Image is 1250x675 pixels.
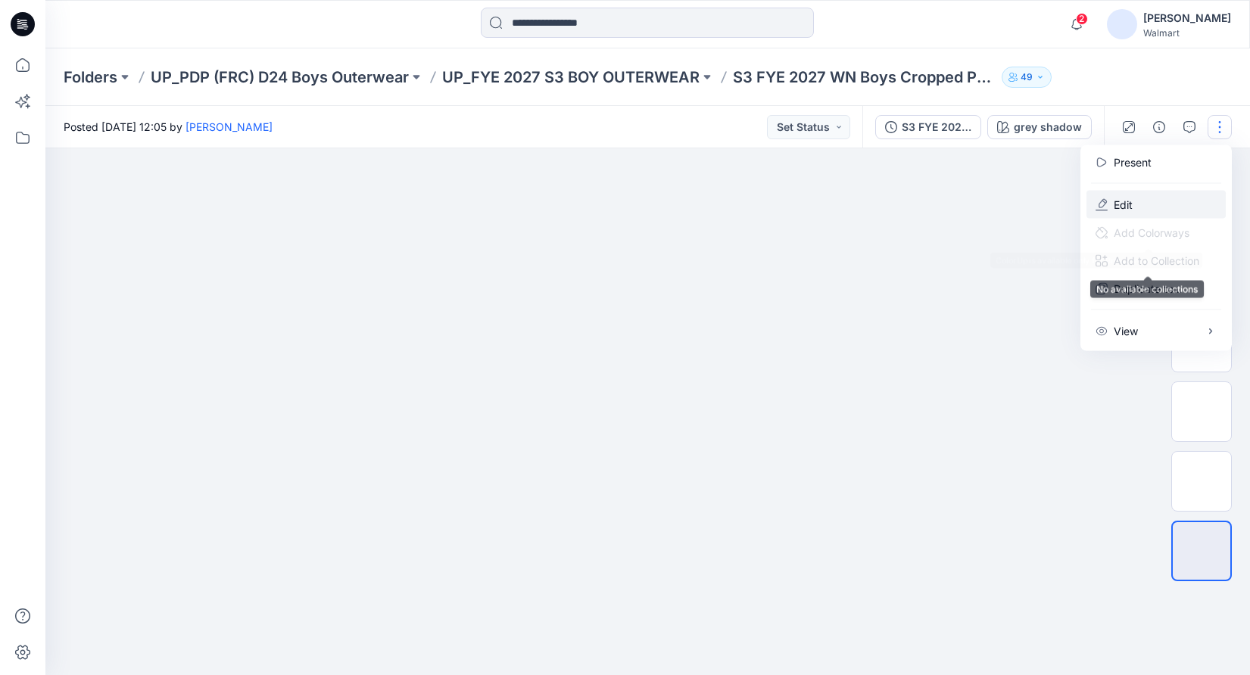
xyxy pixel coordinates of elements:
[875,115,981,139] button: S3 FYE 2027 WN Boys Cropped Puffer
[64,119,273,135] span: Posted [DATE] 12:05 by
[1143,9,1231,27] div: [PERSON_NAME]
[1114,323,1138,339] p: View
[733,67,996,88] p: S3 FYE 2027 WN Boys Cropped Puffer
[64,67,117,88] a: Folders
[185,120,273,133] a: [PERSON_NAME]
[1021,69,1033,86] p: 49
[1114,154,1152,170] a: Present
[987,115,1092,139] button: grey shadow
[1147,115,1171,139] button: Details
[902,119,971,135] div: S3 FYE 2027 WN Boys Cropped Puffer
[151,67,409,88] a: UP_PDP (FRC) D24 Boys Outerwear
[442,67,700,88] a: UP_FYE 2027 S3 BOY OUTERWEAR
[1076,13,1088,25] span: 2
[1014,119,1082,135] div: grey shadow
[1114,281,1183,297] p: Duplicate to...
[1143,27,1231,39] div: Walmart
[1002,67,1052,88] button: 49
[1114,197,1133,213] a: Edit
[1107,9,1137,39] img: avatar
